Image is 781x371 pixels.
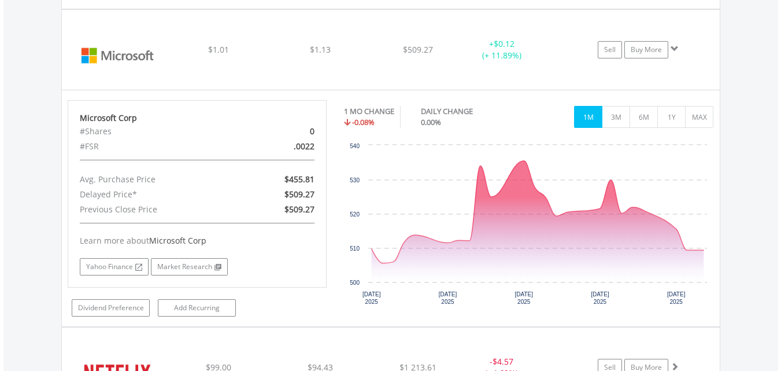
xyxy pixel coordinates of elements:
button: 3M [602,106,630,128]
div: Previous Close Price [71,202,239,217]
span: $509.27 [403,44,433,55]
a: Buy More [624,41,668,58]
span: $1.01 [208,44,229,55]
span: $0.12 [494,38,515,49]
button: MAX [685,106,713,128]
div: 1 MO CHANGE [344,106,394,117]
a: Dividend Preference [72,299,150,317]
text: 530 [350,177,360,183]
text: 510 [350,245,360,252]
div: 0 [239,124,323,139]
div: #Shares [71,124,239,139]
text: [DATE] 2025 [362,291,381,305]
a: Add Recurring [158,299,236,317]
svg: Interactive chart [344,139,713,313]
text: 540 [350,143,360,149]
button: 1Y [657,106,686,128]
span: $509.27 [284,189,314,200]
div: Delayed Price* [71,187,239,202]
div: Avg. Purchase Price [71,172,239,187]
a: Yahoo Finance [80,258,149,276]
div: Learn more about [80,235,314,247]
text: [DATE] 2025 [439,291,457,305]
span: -0.08% [352,117,375,127]
div: #FSR [71,139,239,154]
span: $509.27 [284,204,314,215]
a: Market Research [151,258,228,276]
div: DAILY CHANGE [421,106,513,117]
button: 1M [574,106,602,128]
div: .0022 [239,139,323,154]
img: EQU.US.MSFT.png [68,24,167,87]
text: [DATE] 2025 [515,291,533,305]
span: $1.13 [310,44,331,55]
div: + (+ 11.89%) [458,38,546,61]
text: [DATE] 2025 [667,291,686,305]
div: Microsoft Corp [80,112,314,124]
text: [DATE] 2025 [591,291,609,305]
span: 0.00% [421,117,441,127]
span: $455.81 [284,174,314,185]
div: Chart. Highcharts interactive chart. [344,139,714,313]
span: $4.57 [493,356,513,367]
button: 6M [630,106,658,128]
span: Microsoft Corp [149,235,206,246]
a: Sell [598,41,622,58]
text: 520 [350,211,360,218]
text: 500 [350,280,360,286]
